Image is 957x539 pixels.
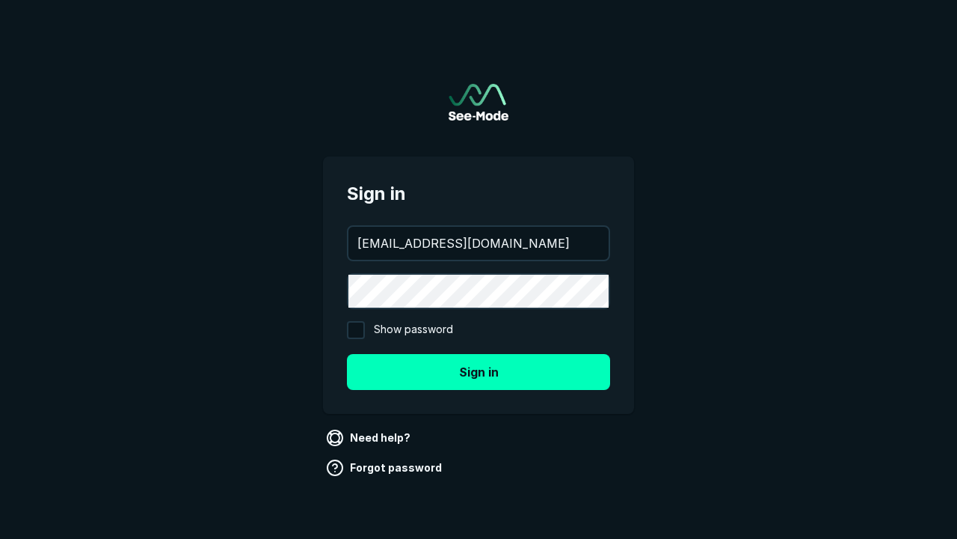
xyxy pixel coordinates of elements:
[348,227,609,260] input: your@email.com
[449,84,508,121] a: Go to sign in
[449,84,508,121] img: See-Mode Logo
[374,321,453,339] span: Show password
[347,354,610,390] button: Sign in
[323,426,416,450] a: Need help?
[323,456,448,480] a: Forgot password
[347,180,610,207] span: Sign in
